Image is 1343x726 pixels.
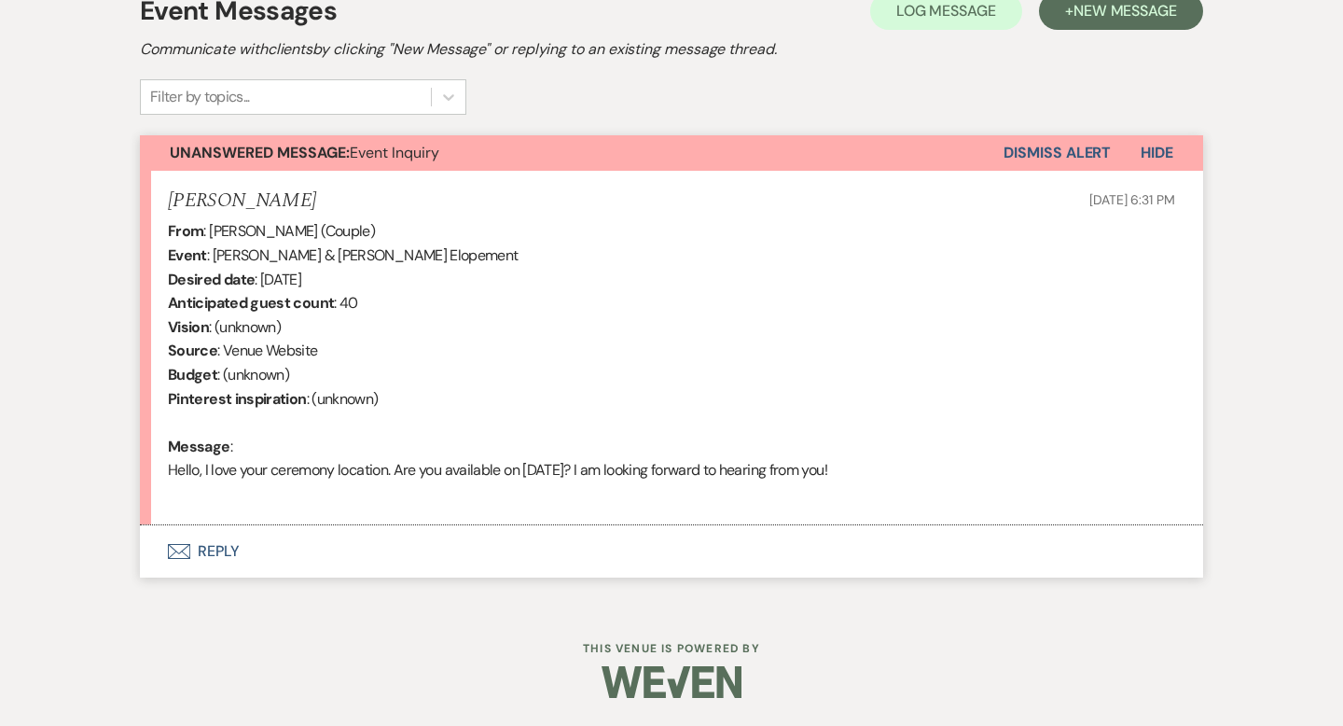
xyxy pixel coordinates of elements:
h5: [PERSON_NAME] [168,189,316,213]
strong: Unanswered Message: [170,143,350,162]
b: Anticipated guest count [168,293,334,313]
span: Hide [1141,143,1173,162]
button: Reply [140,525,1203,578]
b: Event [168,245,207,265]
b: Pinterest inspiration [168,389,307,409]
span: Log Message [896,1,996,21]
b: Budget [168,365,217,384]
h2: Communicate with clients by clicking "New Message" or replying to an existing message thread. [140,38,1203,61]
span: [DATE] 6:31 PM [1089,191,1175,208]
b: Vision [168,317,209,337]
b: Message [168,437,230,456]
span: New Message [1073,1,1177,21]
b: From [168,221,203,241]
button: Dismiss Alert [1004,135,1111,171]
div: Filter by topics... [150,86,250,108]
b: Desired date [168,270,255,289]
button: Hide [1111,135,1203,171]
span: Event Inquiry [170,143,439,162]
div: : [PERSON_NAME] (Couple) : [PERSON_NAME] & [PERSON_NAME] Elopement : [DATE] : 40 : (unknown) : Ve... [168,219,1175,506]
b: Source [168,341,217,360]
button: Unanswered Message:Event Inquiry [140,135,1004,171]
img: Weven Logo [602,649,741,715]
